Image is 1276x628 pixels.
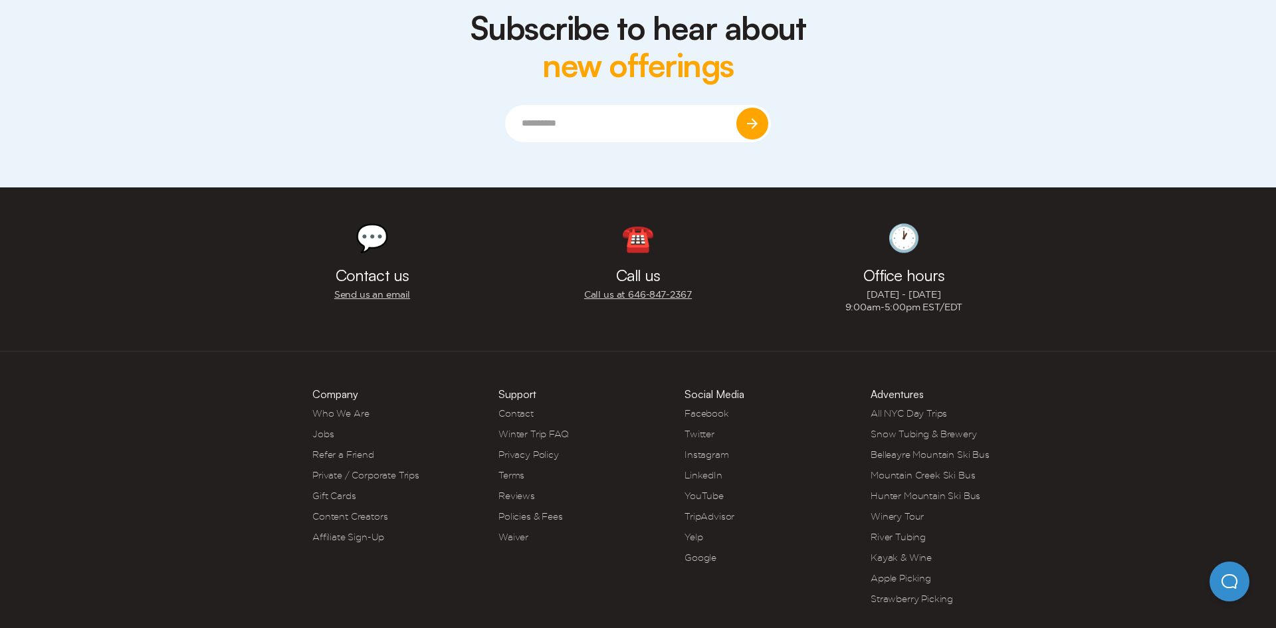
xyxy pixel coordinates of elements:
[498,470,524,480] a: Terms
[871,552,932,563] a: Kayak & Wine
[685,490,724,501] a: YouTube
[871,573,931,583] a: Apple Picking
[312,449,374,460] a: Refer a Friend
[312,511,387,522] a: Content Creators
[457,9,819,84] h2: Subscribe to hear about
[871,470,975,480] a: Mountain Creek Ski Bus
[498,490,535,501] a: Reviews
[871,389,924,399] h3: Adventures
[498,532,528,542] a: Waiver
[621,225,655,251] div: ☎️
[871,511,924,522] a: Winery Tour
[584,288,692,301] a: Call us at 646‍-847‍-2367
[685,408,729,419] a: Facebook
[498,429,569,439] a: Winter Trip FAQ
[498,511,563,522] a: Policies & Fees
[498,449,559,460] a: Privacy Policy
[871,408,947,419] a: All NYC Day Trips
[498,408,534,419] a: Contact
[312,408,369,419] a: Who We Are
[616,267,659,283] h3: Call us
[871,532,926,542] a: River Tubing
[685,449,729,460] a: Instagram
[356,225,389,251] div: 💬
[863,267,944,283] h3: Office hours
[871,449,990,460] a: Belleayre Mountain Ski Bus
[871,429,977,439] a: Snow Tubing & Brewery
[542,45,734,85] span: new offerings
[312,429,334,439] a: Jobs
[312,389,358,399] h3: Company
[312,490,356,501] a: Gift Cards
[685,552,716,563] a: Google
[312,470,419,480] a: Private / Corporate Trips
[498,389,536,399] h3: Support
[871,490,980,501] a: Hunter Mountain Ski Bus
[871,593,953,604] a: Strawberry Picking
[685,429,714,439] a: Twitter
[1210,562,1249,601] iframe: Help Scout Beacon - Open
[887,225,920,251] div: 🕐
[845,288,963,314] p: [DATE] - [DATE] 9:00am-5:00pm EST/EDT
[685,511,734,522] a: TripAdvisor
[336,267,409,283] h3: Contact us
[736,108,768,140] input: Submit
[685,470,722,480] a: LinkedIn
[334,288,410,301] a: Send us an email
[312,532,384,542] a: Affiliate Sign-Up
[685,389,744,399] h3: Social Media
[685,532,702,542] a: Yelp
